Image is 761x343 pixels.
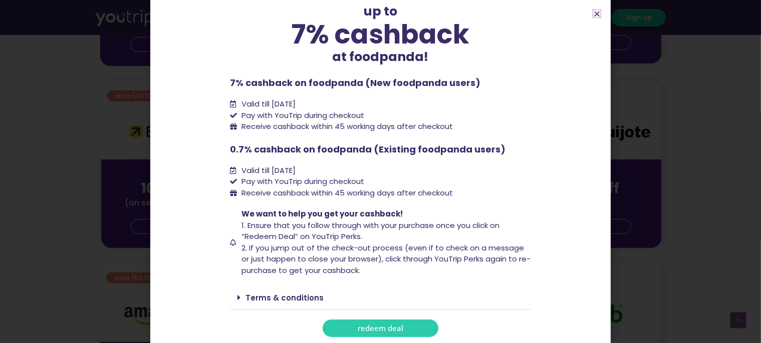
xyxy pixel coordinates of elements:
[239,98,296,110] span: Valid till [DATE]
[593,10,601,17] a: Close
[239,121,453,132] span: Receive cashback within 45 working days after checkout
[230,142,531,156] p: 0.7% cashback on foodpanda (Existing foodpanda users)
[230,2,531,66] div: up to at foodpanda!
[239,176,364,187] span: Pay with YouTrip during checkout
[239,110,364,121] span: Pay with YouTrip during checkout
[230,286,531,309] div: Terms & conditions
[323,319,438,337] a: redeem deal
[230,76,531,89] p: 7% cashback on foodpanda (New foodpanda users)
[241,220,499,242] span: 1. Ensure that you follow through with your purchase once you click on “Redeem Deal” on YouTrip P...
[241,242,531,275] span: 2. If you jump out of the check-out process (even if to check on a message or just happen to clos...
[246,292,324,303] a: Terms & conditions
[239,165,296,176] span: Valid till [DATE]
[241,208,403,219] span: We want to help you get your cashback!
[358,324,403,332] span: redeem deal
[239,187,453,199] span: Receive cashback within 45 working days after checkout
[230,21,531,47] div: 7% cashback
